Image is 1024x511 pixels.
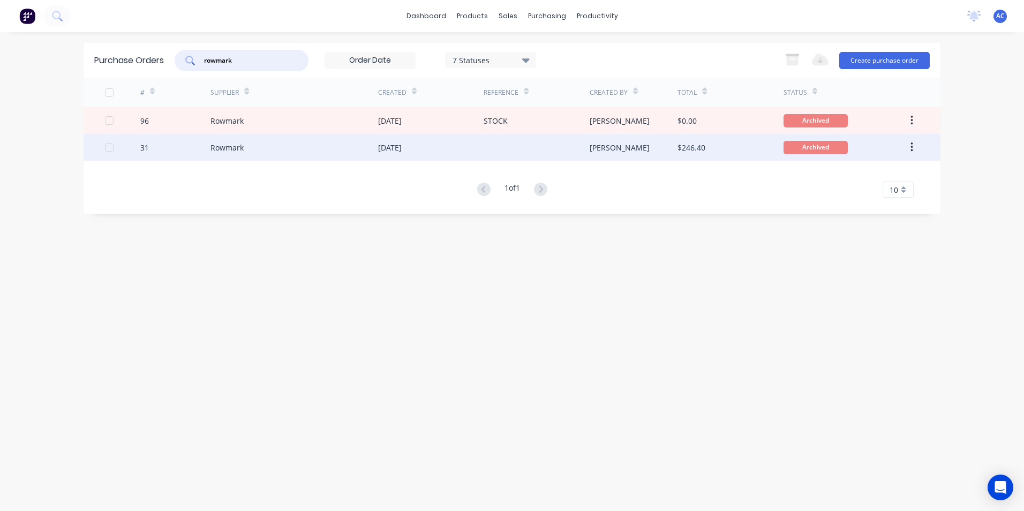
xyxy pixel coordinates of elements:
div: 96 [140,115,149,126]
input: Search purchase orders... [203,55,292,66]
div: Archived [784,114,848,127]
div: 7 Statuses [453,54,529,65]
div: Open Intercom Messenger [988,475,1013,500]
div: Supplier [210,88,239,97]
div: 1 of 1 [505,182,520,198]
div: purchasing [523,8,571,24]
button: Create purchase order [839,52,930,69]
div: Purchase Orders [94,54,164,67]
div: $0.00 [677,115,697,126]
span: 10 [890,184,898,196]
div: [PERSON_NAME] [590,142,650,153]
span: AC [996,11,1005,21]
div: Created [378,88,406,97]
img: Factory [19,8,35,24]
div: [DATE] [378,115,402,126]
div: Archived [784,141,848,154]
div: products [451,8,493,24]
div: Total [677,88,697,97]
a: dashboard [401,8,451,24]
div: Rowmark [210,142,244,153]
div: productivity [571,8,623,24]
input: Order Date [325,52,415,69]
div: # [140,88,145,97]
div: Rowmark [210,115,244,126]
div: 31 [140,142,149,153]
div: STOCK [484,115,508,126]
div: [DATE] [378,142,402,153]
div: [PERSON_NAME] [590,115,650,126]
div: Created By [590,88,628,97]
div: sales [493,8,523,24]
div: Reference [484,88,518,97]
div: $246.40 [677,142,705,153]
div: Status [784,88,807,97]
